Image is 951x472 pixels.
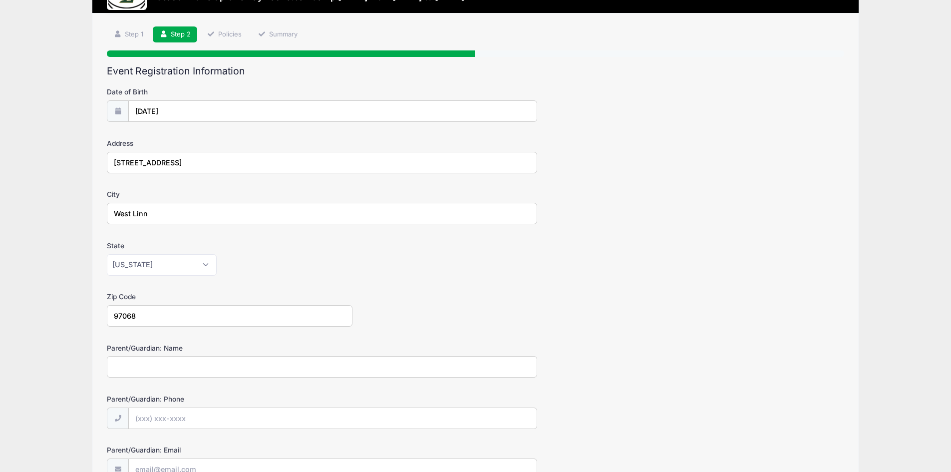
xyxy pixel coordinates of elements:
[107,292,352,302] label: Zip Code
[107,394,352,404] label: Parent/Guardian: Phone
[107,65,844,77] h2: Event Registration Information
[107,241,352,251] label: State
[128,408,537,429] input: (xxx) xxx-xxxx
[200,26,248,43] a: Policies
[107,343,352,353] label: Parent/Guardian: Name
[153,26,197,43] a: Step 2
[107,445,352,455] label: Parent/Guardian: Email
[107,26,150,43] a: Step 1
[107,305,352,327] input: xxxxx
[128,100,537,122] input: mm/dd/yyyy
[107,138,352,148] label: Address
[107,87,352,97] label: Date of Birth
[252,26,305,43] a: Summary
[107,189,352,199] label: City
